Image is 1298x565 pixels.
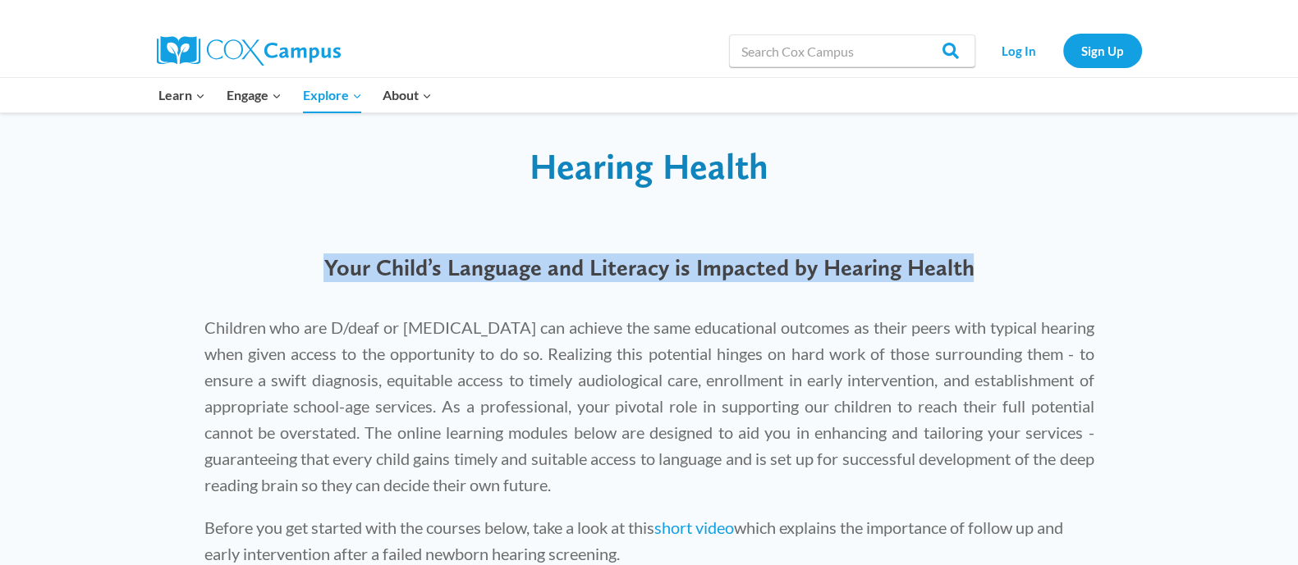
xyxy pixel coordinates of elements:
img: Cox Campus [157,36,341,66]
button: Child menu of Explore [292,78,373,112]
a: Sign Up [1063,34,1142,67]
button: Child menu of About [372,78,443,112]
a: Log In [984,34,1055,67]
p: Children who are D/deaf or [MEDICAL_DATA] can achieve the same educational outcomes as their peer... [204,314,1094,498]
input: Search Cox Campus [729,34,975,67]
a: short video [654,517,734,537]
button: Child menu of Learn [149,78,217,112]
button: Child menu of Engage [216,78,292,112]
nav: Secondary Navigation [984,34,1142,67]
span: Hearing Health [530,144,768,188]
span: Your Child’s Language and Literacy is Impacted by Hearing Health [323,253,974,281]
nav: Primary Navigation [149,78,443,112]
